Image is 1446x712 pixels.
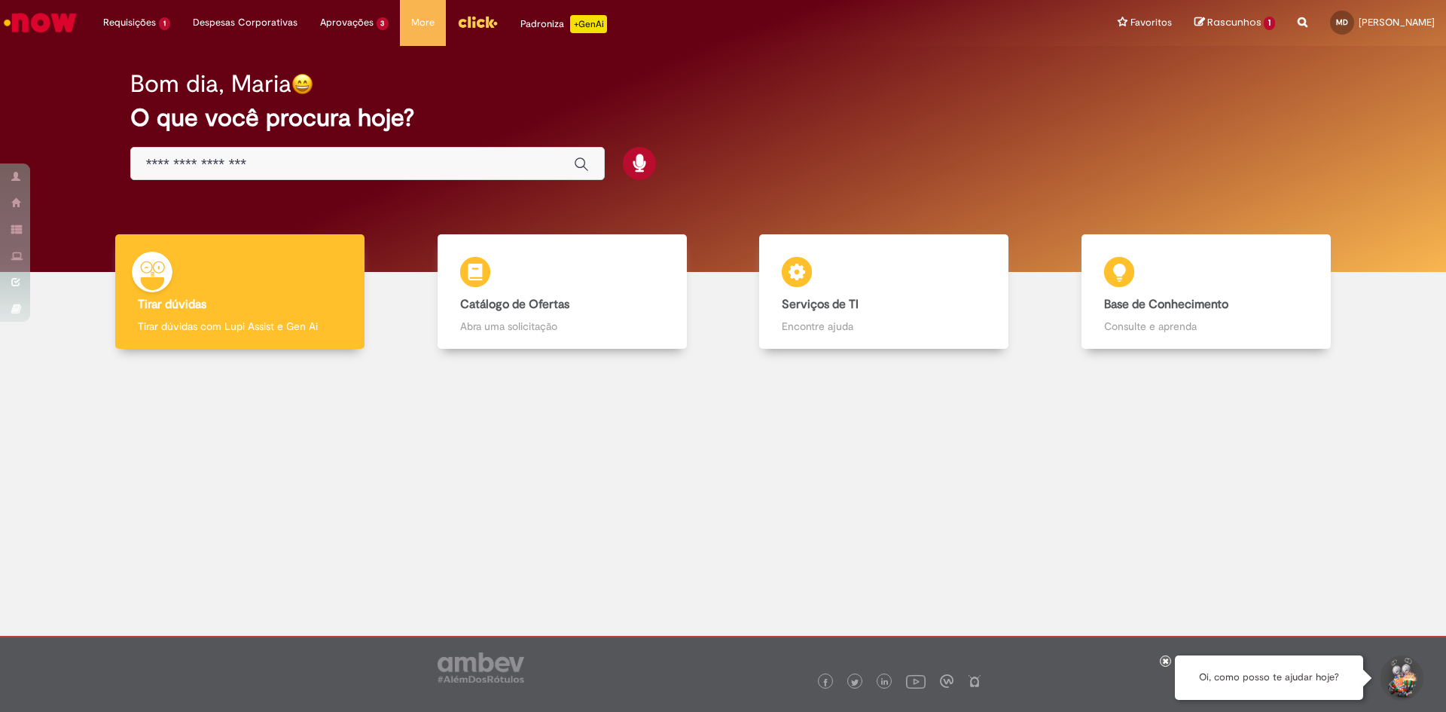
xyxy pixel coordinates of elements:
[138,297,206,312] b: Tirar dúvidas
[159,17,170,30] span: 1
[2,8,79,38] img: ServiceNow
[1175,655,1363,700] div: Oi, como posso te ajudar hoje?
[103,15,156,30] span: Requisições
[1104,319,1308,334] p: Consulte e aprenda
[411,15,435,30] span: More
[1104,297,1228,312] b: Base de Conhecimento
[291,73,313,95] img: happy-face.png
[320,15,374,30] span: Aprovações
[723,234,1045,350] a: Serviços de TI Encontre ajuda
[1194,16,1275,30] a: Rascunhos
[520,15,607,33] div: Padroniza
[782,319,986,334] p: Encontre ajuda
[851,679,859,686] img: logo_footer_twitter.png
[193,15,297,30] span: Despesas Corporativas
[460,319,664,334] p: Abra uma solicitação
[822,679,829,686] img: logo_footer_facebook.png
[1336,17,1348,27] span: MD
[130,71,291,97] h2: Bom dia, Maria
[906,671,926,691] img: logo_footer_youtube.png
[401,234,724,350] a: Catálogo de Ofertas Abra uma solicitação
[881,678,889,687] img: logo_footer_linkedin.png
[1207,15,1261,29] span: Rascunhos
[968,674,981,688] img: logo_footer_naosei.png
[1130,15,1172,30] span: Favoritos
[130,105,1316,131] h2: O que você procura hoje?
[1264,17,1275,30] span: 1
[1378,655,1423,701] button: Iniciar Conversa de Suporte
[138,319,342,334] p: Tirar dúvidas com Lupi Assist e Gen Ai
[782,297,859,312] b: Serviços de TI
[1359,16,1435,29] span: [PERSON_NAME]
[457,11,498,33] img: click_logo_yellow_360x200.png
[940,674,953,688] img: logo_footer_workplace.png
[377,17,389,30] span: 3
[570,15,607,33] p: +GenAi
[1045,234,1368,350] a: Base de Conhecimento Consulte e aprenda
[460,297,569,312] b: Catálogo de Ofertas
[438,652,524,683] img: logo_footer_ambev_rotulo_gray.png
[79,234,401,350] a: Tirar dúvidas Tirar dúvidas com Lupi Assist e Gen Ai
